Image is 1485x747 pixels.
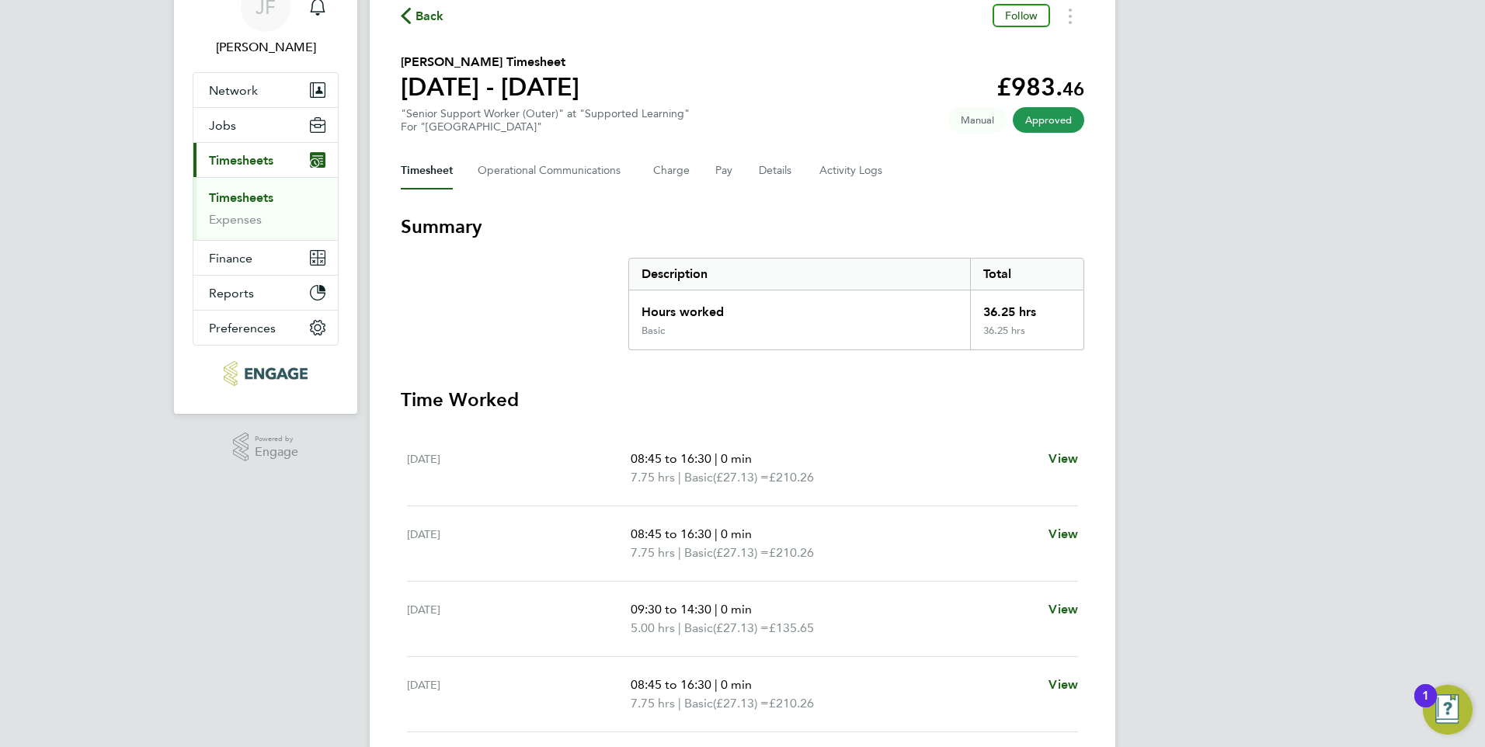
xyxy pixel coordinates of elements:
[678,470,681,485] span: |
[401,120,690,134] div: For "[GEOGRAPHIC_DATA]"
[996,72,1084,102] app-decimal: £983.
[1049,602,1078,617] span: View
[631,620,675,635] span: 5.00 hrs
[715,526,718,541] span: |
[193,73,338,107] button: Network
[407,525,631,562] div: [DATE]
[721,677,752,692] span: 0 min
[1056,4,1084,28] button: Timesheets Menu
[684,694,713,713] span: Basic
[233,433,299,462] a: Powered byEngage
[407,450,631,487] div: [DATE]
[1005,9,1038,23] span: Follow
[769,470,814,485] span: £210.26
[255,433,298,446] span: Powered by
[993,4,1050,27] button: Follow
[401,214,1084,239] h3: Summary
[209,118,236,133] span: Jobs
[631,470,675,485] span: 7.75 hrs
[209,286,254,301] span: Reports
[193,311,338,345] button: Preferences
[642,325,665,337] div: Basic
[1049,450,1078,468] a: View
[1013,107,1084,133] span: This timesheet has been approved.
[193,38,339,57] span: Jo Featherstone
[209,321,276,335] span: Preferences
[416,7,444,26] span: Back
[769,696,814,711] span: £210.26
[1049,526,1078,541] span: View
[715,602,718,617] span: |
[209,212,262,227] a: Expenses
[209,153,273,168] span: Timesheets
[401,53,579,71] h2: [PERSON_NAME] Timesheet
[970,290,1083,325] div: 36.25 hrs
[193,143,338,177] button: Timesheets
[769,620,814,635] span: £135.65
[193,177,338,240] div: Timesheets
[401,152,453,189] button: Timesheet
[193,361,339,386] a: Go to home page
[193,276,338,310] button: Reports
[631,451,711,466] span: 08:45 to 16:30
[631,545,675,560] span: 7.75 hrs
[1049,451,1078,466] span: View
[1049,525,1078,544] a: View
[1049,600,1078,619] a: View
[1062,78,1084,100] span: 46
[721,602,752,617] span: 0 min
[193,241,338,275] button: Finance
[224,361,307,386] img: protocol-logo-retina.png
[684,468,713,487] span: Basic
[629,290,970,325] div: Hours worked
[715,152,734,189] button: Pay
[401,6,444,26] button: Back
[721,526,752,541] span: 0 min
[401,387,1084,412] h3: Time Worked
[407,676,631,713] div: [DATE]
[653,152,690,189] button: Charge
[631,677,711,692] span: 08:45 to 16:30
[478,152,628,189] button: Operational Communications
[631,602,711,617] span: 09:30 to 14:30
[948,107,1007,133] span: This timesheet was manually created.
[209,251,252,266] span: Finance
[769,545,814,560] span: £210.26
[407,600,631,638] div: [DATE]
[1422,696,1429,716] div: 1
[678,545,681,560] span: |
[684,544,713,562] span: Basic
[713,620,769,635] span: (£27.13) =
[721,451,752,466] span: 0 min
[970,259,1083,290] div: Total
[401,107,690,134] div: "Senior Support Worker (Outer)" at "Supported Learning"
[631,526,711,541] span: 08:45 to 16:30
[401,71,579,102] h1: [DATE] - [DATE]
[713,696,769,711] span: (£27.13) =
[255,446,298,459] span: Engage
[759,152,795,189] button: Details
[209,190,273,205] a: Timesheets
[715,451,718,466] span: |
[631,696,675,711] span: 7.75 hrs
[629,259,970,290] div: Description
[970,325,1083,349] div: 36.25 hrs
[1423,685,1473,735] button: Open Resource Center, 1 new notification
[713,545,769,560] span: (£27.13) =
[193,108,338,142] button: Jobs
[1049,677,1078,692] span: View
[715,677,718,692] span: |
[819,152,885,189] button: Activity Logs
[1049,676,1078,694] a: View
[678,696,681,711] span: |
[209,83,258,98] span: Network
[678,620,681,635] span: |
[684,619,713,638] span: Basic
[628,258,1084,350] div: Summary
[713,470,769,485] span: (£27.13) =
